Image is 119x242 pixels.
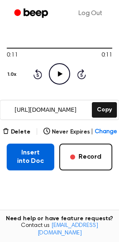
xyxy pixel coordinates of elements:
[101,51,112,60] span: 0:11
[3,128,30,136] button: Delete
[7,67,19,82] button: 1.0x
[38,223,98,236] a: [EMAIL_ADDRESS][DOMAIN_NAME]
[92,102,116,118] button: Copy
[7,51,18,60] span: 0:11
[43,128,117,136] button: Never Expires|Change
[95,128,116,136] span: Change
[7,144,54,170] button: Insert into Doc
[8,5,56,22] a: Beep
[70,3,111,23] a: Log Out
[59,144,112,170] button: Record
[91,128,93,136] span: |
[5,222,114,237] span: Contact us
[35,127,38,137] span: |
